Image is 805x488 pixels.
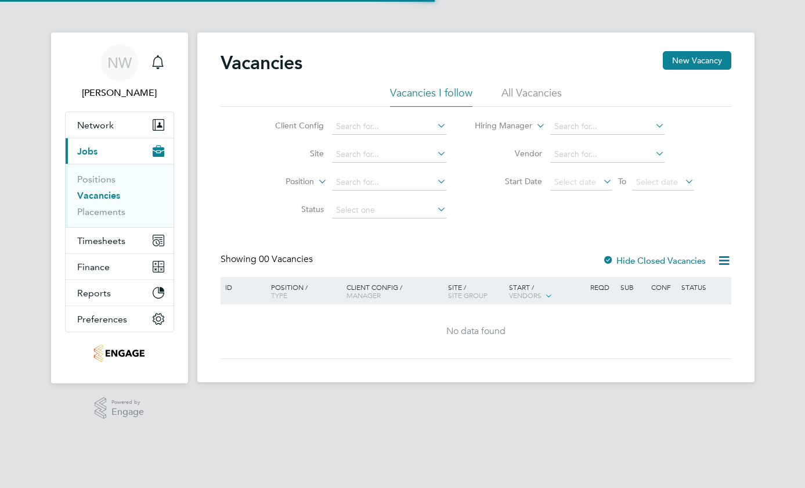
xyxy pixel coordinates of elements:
label: Hide Closed Vacancies [602,255,706,266]
div: Showing [221,253,315,265]
span: Engage [111,407,144,417]
span: 00 Vacancies [259,253,313,265]
button: Jobs [66,138,174,164]
a: Vacancies [77,190,120,201]
div: Start / [506,277,587,306]
div: Client Config / [344,277,445,305]
div: Reqd [587,277,618,297]
div: Position / [262,277,344,305]
span: Nicky Waiton [65,86,174,100]
div: Conf [648,277,678,297]
div: ID [222,277,263,297]
input: Search for... [332,146,446,163]
img: yourrecruit-logo-retina.png [93,344,145,363]
div: Status [678,277,729,297]
a: Placements [77,206,125,217]
a: Powered byEngage [95,397,144,419]
span: Reports [77,288,111,299]
label: Client Config [257,120,324,131]
button: Timesheets [66,228,174,253]
input: Search for... [550,146,665,163]
div: Jobs [66,164,174,227]
span: To [615,174,630,189]
a: Go to home page [65,344,174,363]
span: Type [271,290,287,300]
label: Vendor [475,148,542,159]
button: Preferences [66,306,174,332]
div: No data found [222,325,730,338]
h2: Vacancies [221,51,302,74]
nav: Main navigation [51,33,188,383]
input: Select one [332,202,446,218]
button: Finance [66,254,174,279]
span: NW [107,55,132,70]
div: Sub [618,277,648,297]
span: Finance [77,261,110,272]
label: Hiring Manager [465,120,532,132]
label: Position [247,176,314,188]
div: Site / [445,277,506,305]
button: Network [66,112,174,138]
input: Search for... [332,174,446,191]
span: Select date [636,177,678,187]
span: Vendors [509,290,542,300]
label: Status [257,204,324,214]
input: Search for... [550,119,665,135]
span: Manager [346,290,381,300]
span: Site Group [448,290,488,300]
a: NW[PERSON_NAME] [65,44,174,100]
label: Site [257,148,324,159]
span: Powered by [111,397,144,407]
span: Timesheets [77,235,125,246]
input: Search for... [332,119,446,135]
button: New Vacancy [663,51,731,70]
a: Positions [77,174,115,185]
label: Start Date [475,176,542,186]
span: Preferences [77,314,127,325]
span: Jobs [77,146,98,157]
span: Network [77,120,114,131]
button: Reports [66,280,174,306]
li: Vacancies I follow [390,86,472,107]
li: All Vacancies [501,86,562,107]
span: Select date [554,177,596,187]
